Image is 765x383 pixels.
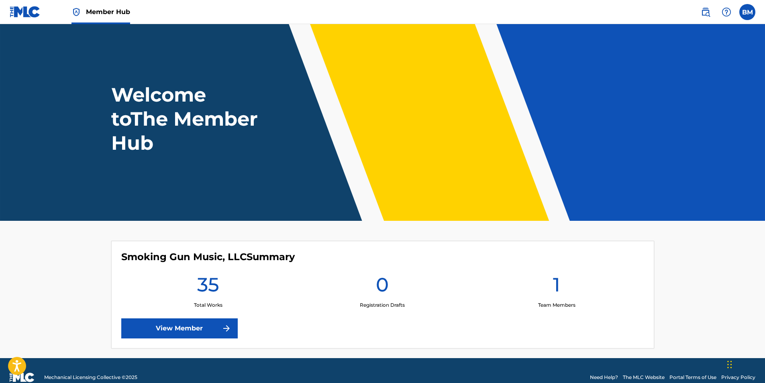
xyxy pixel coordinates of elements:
a: The MLC Website [623,374,665,381]
p: Registration Drafts [360,302,405,309]
a: Need Help? [590,374,618,381]
h1: Welcome to The Member Hub [111,83,261,155]
h4: Smoking Gun Music, LLC [121,251,295,263]
h1: 35 [197,273,219,302]
a: Public Search [698,4,714,20]
iframe: Chat Widget [725,344,765,383]
a: View Member [121,318,238,338]
a: Privacy Policy [721,374,755,381]
img: help [722,7,731,17]
img: MLC Logo [10,6,41,18]
img: search [701,7,710,17]
img: f7272a7cc735f4ea7f67.svg [222,324,231,333]
p: Team Members [538,302,575,309]
h1: 1 [553,273,560,302]
img: logo [10,373,35,382]
span: Mechanical Licensing Collective © 2025 [44,374,137,381]
div: Help [718,4,734,20]
p: Total Works [194,302,222,309]
img: Top Rightsholder [71,7,81,17]
div: User Menu [739,4,755,20]
h1: 0 [376,273,389,302]
div: Drag [727,352,732,377]
span: Member Hub [86,7,130,16]
a: Portal Terms of Use [669,374,716,381]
